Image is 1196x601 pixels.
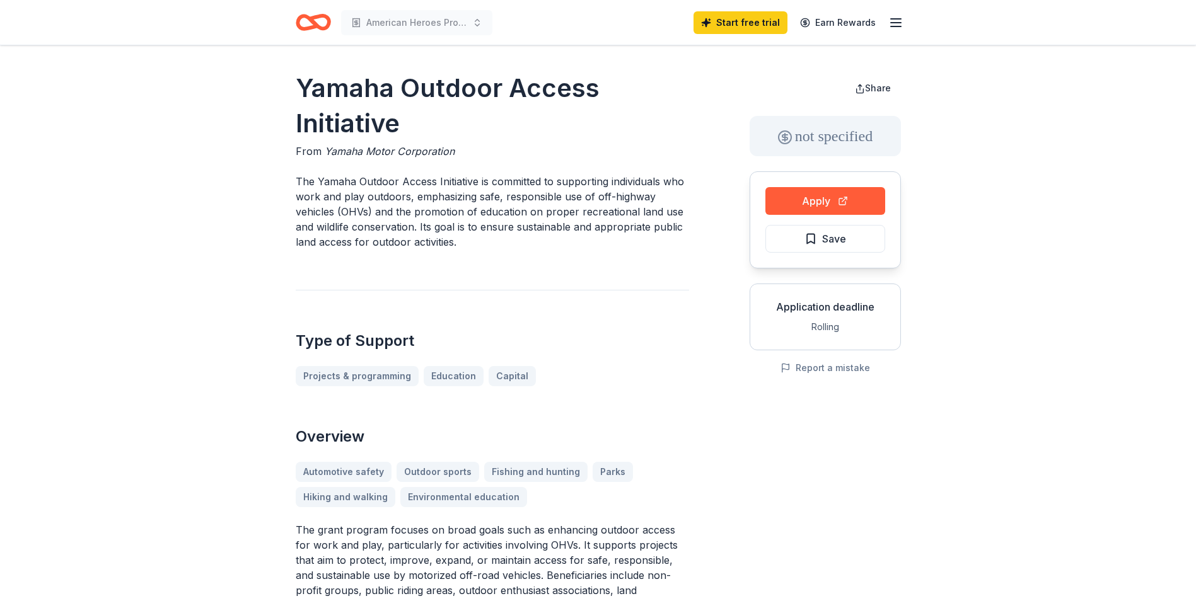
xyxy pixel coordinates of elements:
div: From [296,144,689,159]
button: Save [765,225,885,253]
button: Share [845,76,901,101]
div: Application deadline [760,299,890,314]
span: Yamaha Motor Corporation [325,145,455,157]
span: Share [865,83,891,93]
a: Earn Rewards [792,11,883,34]
p: The Yamaha Outdoor Access Initiative is committed to supporting individuals who work and play out... [296,174,689,249]
button: Apply [765,187,885,215]
span: American Heroes Project [366,15,467,30]
a: Start free trial [694,11,787,34]
a: Capital [489,366,536,386]
button: Report a mistake [781,360,870,375]
h2: Overview [296,426,689,447]
a: Home [296,8,331,37]
h2: Type of Support [296,331,689,351]
span: Save [822,231,846,247]
a: Education [424,366,484,386]
div: not specified [750,116,901,156]
div: Rolling [760,319,890,335]
button: American Heroes Project [341,10,492,35]
h1: Yamaha Outdoor Access Initiative [296,71,689,141]
a: Projects & programming [296,366,419,386]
